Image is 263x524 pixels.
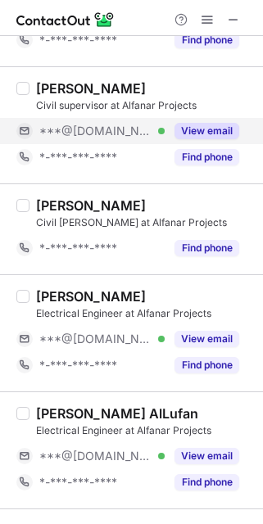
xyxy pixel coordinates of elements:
div: [PERSON_NAME] [36,197,146,214]
img: ContactOut v5.3.10 [16,10,115,29]
button: Reveal Button [175,331,239,347]
button: Reveal Button [175,357,239,373]
button: Reveal Button [175,123,239,139]
button: Reveal Button [175,474,239,490]
button: Reveal Button [175,149,239,165]
div: Civil [PERSON_NAME] at Alfanar Projects [36,215,253,230]
div: Civil supervisor at Alfanar Projects [36,98,253,113]
button: Reveal Button [175,32,239,48]
div: [PERSON_NAME] [36,288,146,305]
span: ***@[DOMAIN_NAME] [39,124,152,138]
div: Electrical Engineer at Alfanar Projects [36,306,253,321]
div: [PERSON_NAME] AlLufan [36,405,198,422]
div: [PERSON_NAME] [36,80,146,97]
button: Reveal Button [175,448,239,464]
span: ***@[DOMAIN_NAME] [39,449,152,463]
div: Electrical Engineer at Alfanar Projects [36,423,253,438]
span: ***@[DOMAIN_NAME] [39,332,152,346]
button: Reveal Button [175,240,239,256]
